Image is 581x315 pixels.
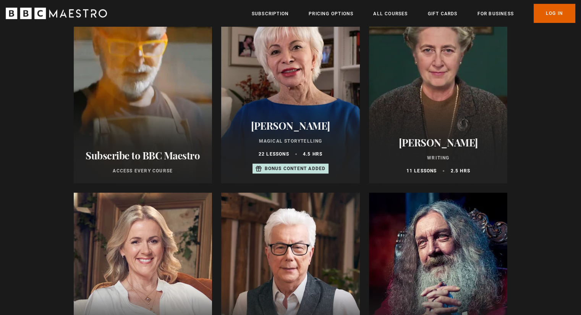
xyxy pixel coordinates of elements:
nav: Primary [252,4,575,23]
p: Bonus content added [265,165,326,172]
h2: [PERSON_NAME] [230,120,351,132]
h2: [PERSON_NAME] [378,137,498,148]
a: Log In [534,4,575,23]
a: All Courses [373,10,408,18]
a: Subscription [252,10,289,18]
p: 22 lessons [259,151,289,157]
a: [PERSON_NAME] Writing 11 lessons 2.5 hrs New [369,0,508,183]
a: For business [477,10,513,18]
a: [PERSON_NAME] Magical Storytelling 22 lessons 4.5 hrs Bonus content added [221,0,360,183]
p: Magical Storytelling [230,138,351,145]
a: Gift Cards [427,10,457,18]
a: Pricing Options [309,10,353,18]
p: Writing [378,154,498,161]
p: 2.5 hrs [450,167,470,174]
p: 4.5 hrs [303,151,322,157]
svg: BBC Maestro [6,8,107,19]
p: 11 lessons [406,167,437,174]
